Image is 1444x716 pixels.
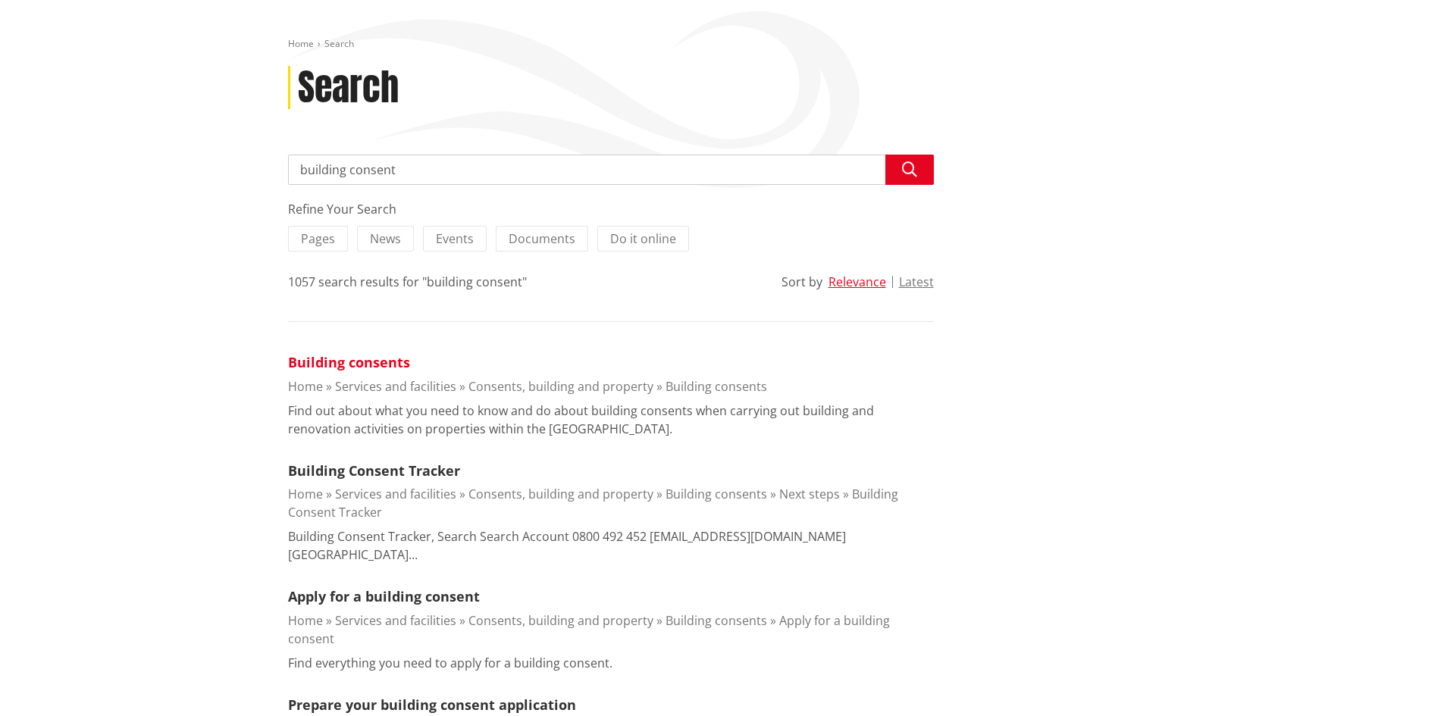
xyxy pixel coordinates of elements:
[1374,652,1429,707] iframe: Messenger Launcher
[468,486,653,502] a: Consents, building and property
[335,486,456,502] a: Services and facilities
[468,612,653,629] a: Consents, building and property
[288,486,898,521] a: Building Consent Tracker
[288,378,323,395] a: Home
[288,486,323,502] a: Home
[899,275,934,289] button: Latest
[288,38,1157,51] nav: breadcrumb
[288,696,576,714] a: Prepare your building consent application
[666,486,767,502] a: Building consents
[335,378,456,395] a: Services and facilities
[301,230,335,247] span: Pages
[782,273,822,291] div: Sort by
[666,378,767,395] a: Building consents
[288,612,323,629] a: Home
[324,37,354,50] span: Search
[288,200,934,218] div: Refine Your Search
[288,273,527,291] div: 1057 search results for "building consent"
[828,275,886,289] button: Relevance
[288,37,314,50] a: Home
[288,587,480,605] a: Apply for a building consent
[288,612,890,647] a: Apply for a building consent
[436,230,474,247] span: Events
[298,66,399,110] h1: Search
[288,527,934,564] p: Building Consent Tracker, Search Search Account 0800 492 452 [EMAIL_ADDRESS][DOMAIN_NAME] [GEOGRA...
[666,612,767,629] a: Building consents
[509,230,575,247] span: Documents
[288,461,460,480] a: Building Consent Tracker
[335,612,456,629] a: Services and facilities
[779,486,840,502] a: Next steps
[288,402,934,438] p: Find out about what you need to know and do about building consents when carrying out building an...
[288,353,410,371] a: Building consents
[288,155,934,185] input: Search input
[610,230,676,247] span: Do it online
[370,230,401,247] span: News
[288,654,612,672] p: Find everything you need to apply for a building consent.
[468,378,653,395] a: Consents, building and property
